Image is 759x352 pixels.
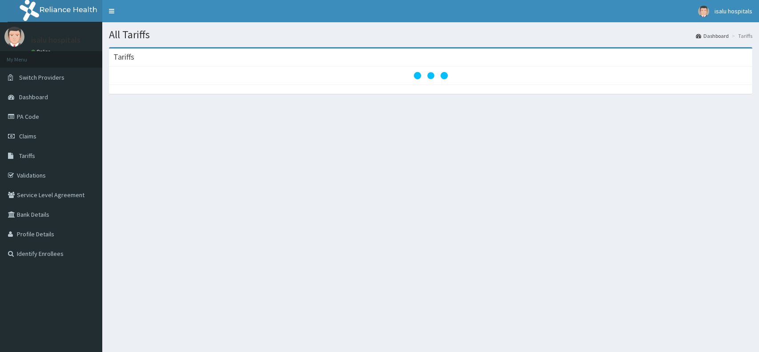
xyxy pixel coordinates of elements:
svg: audio-loading [413,58,449,93]
span: isalu hospitals [715,7,752,15]
img: User Image [4,27,24,47]
li: Tariffs [730,32,752,40]
span: Claims [19,132,36,140]
span: Dashboard [19,93,48,101]
span: Switch Providers [19,73,64,81]
h1: All Tariffs [109,29,752,40]
a: Dashboard [696,32,729,40]
img: User Image [698,6,709,17]
p: isalu hospitals [31,36,80,44]
a: Online [31,49,52,55]
h3: Tariffs [113,53,134,61]
span: Tariffs [19,152,35,160]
